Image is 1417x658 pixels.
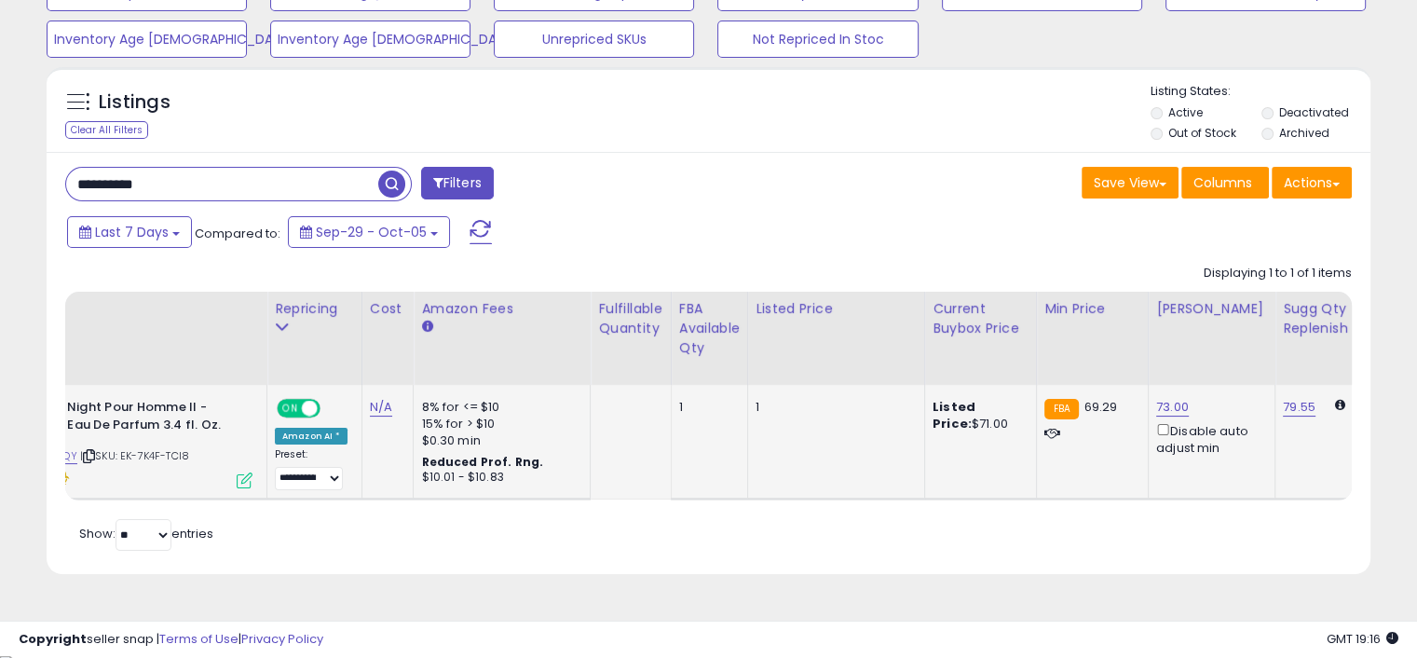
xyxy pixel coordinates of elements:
div: 15% for > $10 [421,416,576,432]
small: Amazon Fees. [421,319,432,336]
th: Please note that this number is a calculation based on your required days of coverage and your ve... [1275,292,1360,385]
div: $10.01 - $10.83 [421,470,576,486]
div: FBA Available Qty [679,299,740,358]
div: $71.00 [933,399,1022,432]
div: Amazon AI * [275,428,347,445]
b: Reduced Prof. Rng. [421,454,543,470]
div: Cost [370,299,406,319]
div: Amazon Fees [421,299,582,319]
div: Listed Price [756,299,917,319]
div: seller snap | | [19,631,323,649]
label: Archived [1278,125,1328,141]
div: Disable auto adjust min [1156,420,1260,457]
a: Privacy Policy [241,630,323,648]
b: Listed Price: [933,398,975,432]
div: Clear All Filters [65,121,148,139]
button: Last 7 Days [67,216,192,248]
div: Fulfillable Quantity [598,299,662,338]
div: $0.30 min [421,432,576,449]
span: Last 7 Days [95,223,169,241]
button: Not Repriced In Stoc [717,21,918,58]
button: Filters [421,167,494,199]
button: Save View [1082,167,1179,199]
div: 1 [756,399,910,416]
a: N/A [370,398,392,417]
small: FBA [1044,399,1079,419]
button: Columns [1181,167,1269,199]
i: hazardous material [50,472,70,485]
div: Sugg Qty Replenish [1283,299,1352,338]
button: Inventory Age [DEMOGRAPHIC_DATA] [270,21,470,58]
span: 2025-10-13 19:16 GMT [1327,630,1398,648]
div: 1 [679,399,733,416]
span: Compared to: [195,225,280,242]
div: Repricing [275,299,354,319]
button: Actions [1272,167,1352,199]
span: Columns [1193,173,1252,192]
span: OFF [318,401,347,417]
span: | SKU: EK-7K4F-TCI8 [80,448,189,463]
div: Min Price [1044,299,1140,319]
span: Show: entries [79,525,213,542]
p: Listing States: [1151,83,1370,101]
span: Sep-29 - Oct-05 [316,223,427,241]
div: Displaying 1 to 1 of 1 items [1204,265,1352,282]
div: Current Buybox Price [933,299,1029,338]
strong: Copyright [19,630,87,648]
div: 8% for <= $10 [421,399,576,416]
label: Deactivated [1278,104,1348,120]
a: 73.00 [1156,398,1189,417]
a: 79.55 [1283,398,1315,417]
span: 69.29 [1083,398,1117,416]
button: Sep-29 - Oct-05 [288,216,450,248]
div: Preset: [275,448,347,490]
h5: Listings [99,89,170,116]
b: Zara 2X Night Pour Homme II - Night III Eau De Parfum 3.4 fl. Oz. [15,399,241,438]
button: Unrepriced SKUs [494,21,694,58]
div: [PERSON_NAME] [1156,299,1267,319]
label: Out of Stock [1168,125,1236,141]
a: Terms of Use [159,630,238,648]
label: Active [1168,104,1203,120]
span: ON [279,401,302,417]
button: Inventory Age [DEMOGRAPHIC_DATA] [47,21,247,58]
